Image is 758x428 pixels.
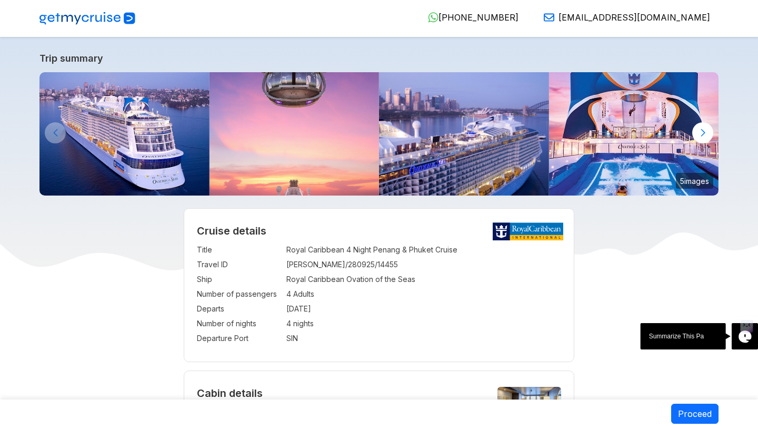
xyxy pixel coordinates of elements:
img: north-star-sunset-ovation-of-the-seas.jpg [210,72,380,196]
td: : [281,316,286,331]
span: [EMAIL_ADDRESS][DOMAIN_NAME] [558,12,710,23]
img: ovation-of-the-seas-flowrider-sunset.jpg [549,72,719,196]
img: ovation-of-the-seas-departing-from-sydney.jpg [379,72,549,196]
a: [EMAIL_ADDRESS][DOMAIN_NAME] [535,12,710,23]
td: : [281,242,286,257]
td: Title [197,242,281,257]
td: SIN [286,331,562,346]
td: Royal Caribbean Ovation of the Seas [286,272,562,287]
td: Travel ID [197,257,281,272]
td: [DATE] [286,301,562,316]
td: : [281,301,286,316]
td: [PERSON_NAME]/280925/14455 [286,257,562,272]
img: Email [544,12,554,23]
td: : [281,331,286,346]
button: Proceed [671,404,719,424]
td: Departs [197,301,281,316]
td: Departure Port [197,331,281,346]
td: : [281,287,286,301]
td: : [281,272,286,287]
a: [PHONE_NUMBER] [420,12,518,23]
span: [PHONE_NUMBER] [438,12,518,23]
td: Number of passengers [197,287,281,301]
td: 4 Adults [286,287,562,301]
img: WhatsApp [428,12,438,23]
td: Royal Caribbean 4 Night Penang & Phuket Cruise [286,242,562,257]
h2: Cruise details [197,225,562,237]
h4: Cabin details [197,387,562,400]
a: Trip summary [39,53,719,64]
td: Number of nights [197,316,281,331]
small: 5 images [676,173,713,189]
td: Ship [197,272,281,287]
td: 4 nights [286,316,562,331]
img: ovation-exterior-back-aerial-sunset-port-ship.jpg [39,72,210,196]
td: : [281,257,286,272]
